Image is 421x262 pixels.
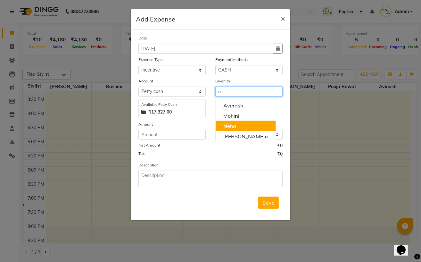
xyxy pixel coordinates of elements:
[138,142,160,148] label: Net Amount
[138,122,153,127] label: Amount
[141,102,203,107] div: Available Petty Cash
[138,35,147,41] label: Date
[223,133,268,139] ngb-highlight: [PERSON_NAME]
[148,109,172,115] strong: ₹17,327.00
[231,102,235,109] span: n
[138,151,144,156] label: Tax
[394,236,415,256] iframe: chat widget
[138,57,163,63] label: Expense Type
[223,102,243,109] ngb-highlight: Avi ash
[277,151,283,159] span: ₹0
[138,130,206,140] input: Amount
[265,133,268,139] span: n
[277,142,283,151] span: ₹0
[223,123,227,129] span: N
[258,197,279,209] button: Save
[235,113,238,119] span: n
[215,87,283,97] input: Given to
[223,123,236,129] ngb-highlight: eha
[281,13,285,23] span: ×
[136,14,175,24] h5: Add Expense
[138,78,153,84] label: Account
[276,9,290,27] button: Close
[215,78,230,84] label: Given to
[223,113,239,119] ngb-highlight: Mohi i
[138,162,159,168] label: Description
[215,57,248,63] label: Payment Methods
[262,199,275,206] span: Save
